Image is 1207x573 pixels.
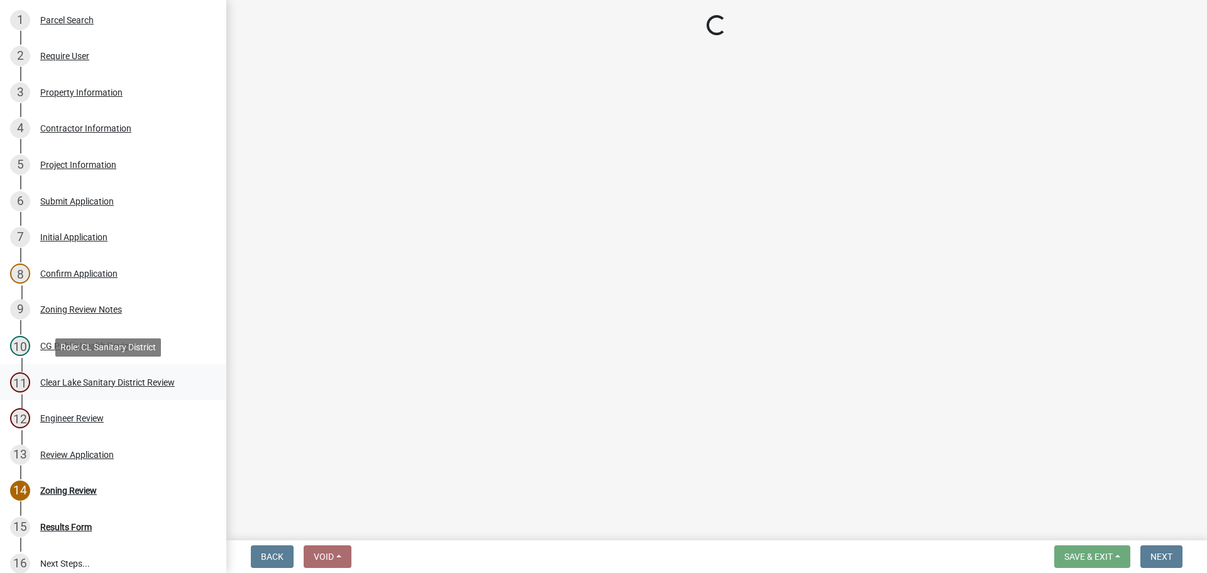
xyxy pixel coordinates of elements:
div: Confirm Application [40,269,118,278]
div: Project Information [40,160,116,169]
div: Zoning Review [40,486,97,495]
div: Review Application [40,450,114,459]
div: 12 [10,408,30,428]
div: Parcel Search [40,16,94,25]
div: Engineer Review [40,414,104,423]
div: Role: CL Sanitary District [55,338,161,357]
div: 11 [10,372,30,392]
span: Next [1150,552,1172,562]
button: Back [251,545,294,568]
div: 6 [10,191,30,211]
div: Require User [40,52,89,60]
span: Void [314,552,334,562]
div: 3 [10,82,30,103]
div: CG Public Health Review [40,342,135,350]
div: 9 [10,299,30,320]
div: 8 [10,264,30,284]
div: 10 [10,336,30,356]
div: Contractor Information [40,124,131,133]
div: Initial Application [40,233,107,242]
div: 5 [10,155,30,175]
div: Clear Lake Sanitary District Review [40,378,175,387]
button: Save & Exit [1054,545,1130,568]
div: 15 [10,517,30,537]
div: 4 [10,118,30,138]
div: Results Form [40,523,92,531]
button: Void [304,545,351,568]
span: Save & Exit [1064,552,1113,562]
div: Zoning Review Notes [40,305,122,314]
div: Property Information [40,88,123,97]
div: Submit Application [40,197,114,206]
div: 2 [10,46,30,66]
div: 7 [10,227,30,247]
div: 1 [10,10,30,30]
span: Back [261,552,284,562]
div: 14 [10,481,30,501]
div: 13 [10,445,30,465]
button: Next [1140,545,1182,568]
